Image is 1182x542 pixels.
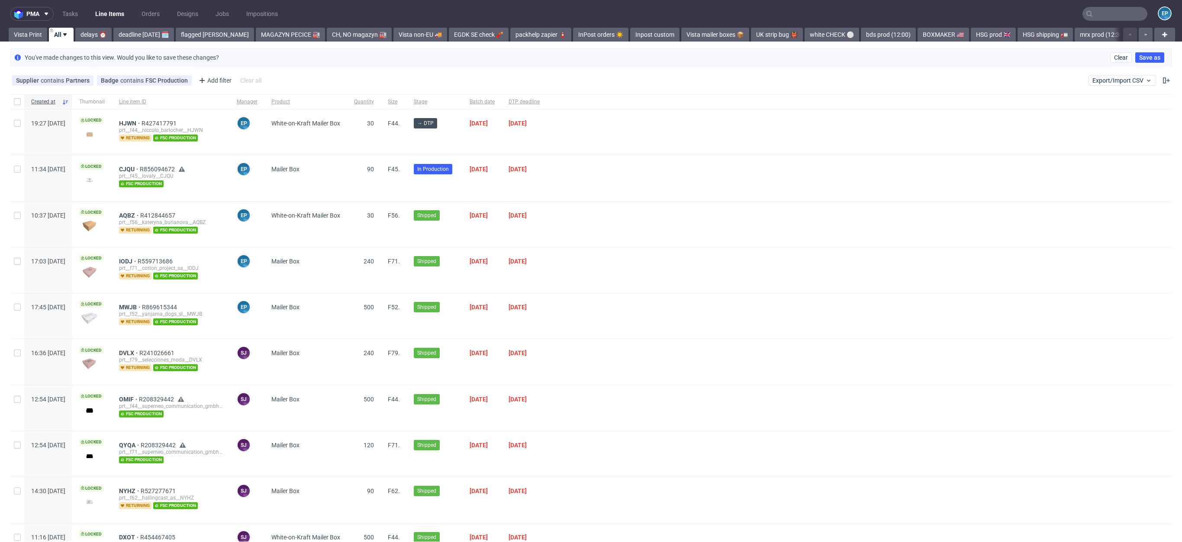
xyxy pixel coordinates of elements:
[470,350,488,356] span: [DATE]
[79,358,100,370] img: data
[119,258,138,265] a: IODJ
[417,441,436,449] span: Shipped
[210,7,234,21] a: Jobs
[238,301,250,313] figcaption: EP
[31,120,65,127] span: 19:27 [DATE]
[388,487,400,494] span: F62.
[271,258,300,265] span: Mailer Box
[271,98,340,106] span: Product
[470,98,495,106] span: Batch date
[238,209,250,221] figcaption: EP
[31,212,65,219] span: 10:37 [DATE]
[142,304,179,311] span: R869615344
[470,166,488,173] span: [DATE]
[119,273,151,279] span: returning
[470,212,488,219] span: [DATE]
[417,165,449,173] span: In Production
[79,174,100,186] img: version_two_editor_design
[470,120,488,127] span: [DATE]
[25,53,219,62] p: You've made changes to this view. Would you like to save these changes?
[140,534,177,541] a: R454467405
[79,450,100,462] img: version_two_editor_design
[176,28,254,42] a: flagged [PERSON_NAME]
[367,166,374,173] span: 90
[79,209,103,216] span: Locked
[388,350,400,356] span: F79.
[238,255,250,267] figcaption: EP
[681,28,749,42] a: Vista mailer boxes 📦
[751,28,803,42] a: UK strip bug 👹
[31,98,58,106] span: Created at
[153,135,198,141] span: fsc production
[119,227,151,234] span: returning
[79,255,103,262] span: Locked
[153,502,198,509] span: fsc production
[119,396,139,403] a: OMIF
[31,396,65,403] span: 12:54 [DATE]
[142,120,178,127] a: R427417791
[510,28,571,42] a: packhelp zapier 🧯
[417,119,434,127] span: → DTP
[388,212,400,219] span: F56.
[153,273,198,279] span: fsc production
[119,127,223,134] div: prt__f44__niccolo_barlocher__HJWN
[271,304,300,311] span: Mailer Box
[417,257,436,265] span: Shipped
[388,442,400,449] span: F71.
[470,396,488,403] span: [DATE]
[101,77,120,84] span: Badge
[119,487,141,494] span: NYHZ
[119,350,139,356] a: DVLX
[417,395,436,403] span: Shipped
[140,166,177,173] a: R856094672
[509,350,527,356] span: [DATE]
[414,98,456,106] span: Stage
[31,258,65,265] span: 17:03 [DATE]
[31,166,65,173] span: 11:34 [DATE]
[31,487,65,494] span: 14:30 [DATE]
[138,258,174,265] span: R559713686
[9,28,47,42] a: Vista Print
[119,166,140,173] a: CJQU
[470,258,488,265] span: [DATE]
[388,120,400,127] span: F44.
[153,318,198,325] span: fsc production
[449,28,509,42] a: EGDK SE check 🧨
[119,494,223,501] div: prt__f62__hallingcast_as__NYHZ
[1114,55,1128,61] span: Clear
[327,28,392,42] a: CH, NO magazyn 🏭
[14,9,26,19] img: logo
[364,534,374,541] span: 500
[1089,75,1156,86] button: Export/Import CSV
[119,456,164,463] span: fsc production
[238,393,250,405] figcaption: SJ
[354,98,374,106] span: Quantity
[119,449,223,455] div: prt__f71__superneo_communication_gmbh__QYQA
[509,487,527,494] span: [DATE]
[79,496,100,508] img: version_two_editor_design
[119,120,142,127] span: HJWN
[271,487,300,494] span: Mailer Box
[1159,7,1171,19] figcaption: EP
[367,487,374,494] span: 90
[141,487,177,494] span: R527277671
[1018,28,1073,42] a: HSG shipping 🚛
[470,442,488,449] span: [DATE]
[271,166,300,173] span: Mailer Box
[153,227,198,234] span: fsc production
[41,77,66,84] span: contains
[79,220,100,232] img: version_two_editor_data
[470,304,488,311] span: [DATE]
[509,98,540,106] span: DTP deadline
[119,318,151,325] span: returning
[238,439,250,451] figcaption: SJ
[509,120,527,127] span: [DATE]
[79,312,100,324] img: version_two_editor_data
[470,487,488,494] span: [DATE]
[1139,55,1160,61] span: Save as
[573,28,628,42] a: InPost orders ☀️
[364,258,374,265] span: 240
[364,396,374,403] span: 500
